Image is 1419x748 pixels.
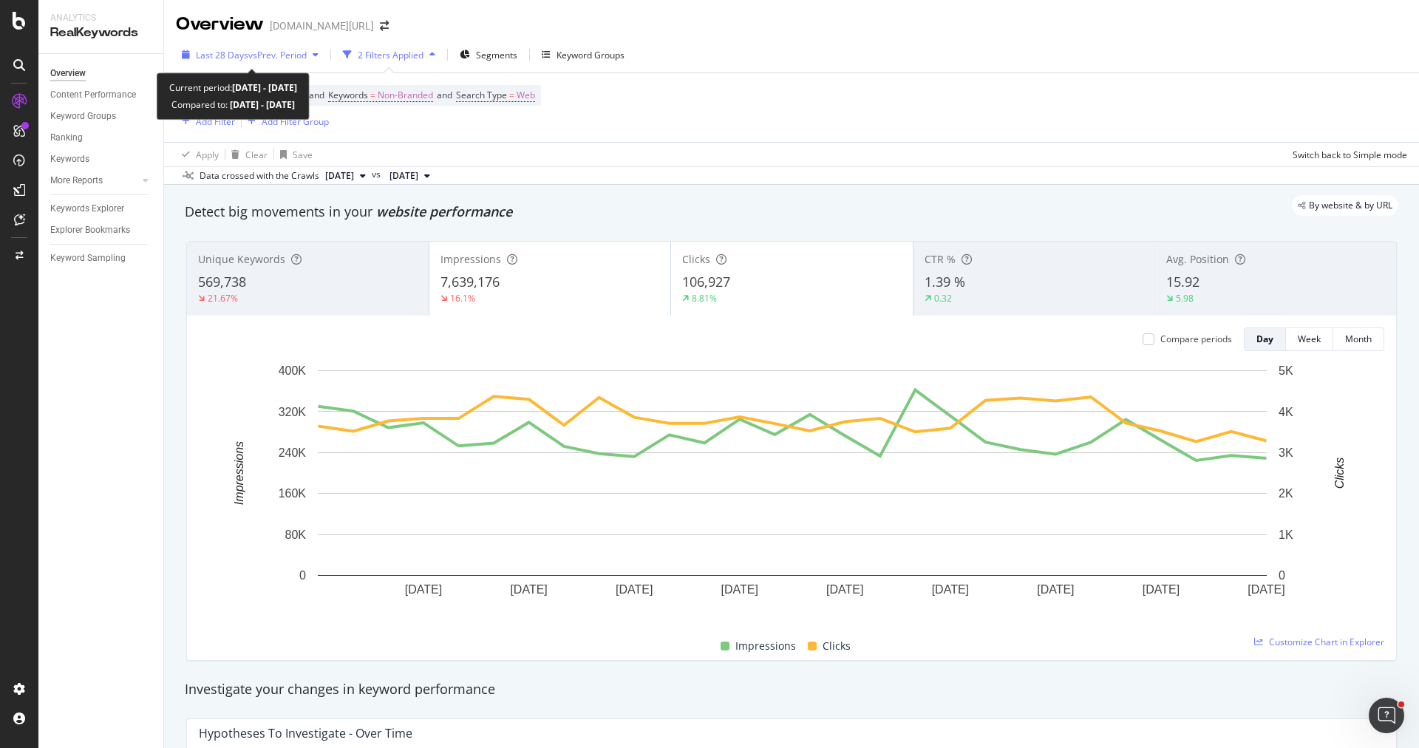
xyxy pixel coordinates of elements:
div: Day [1256,333,1273,345]
span: Clicks [682,252,710,266]
span: Customize Chart in Explorer [1269,636,1384,648]
span: 15.92 [1166,273,1199,290]
button: Add Filter Group [242,112,329,130]
div: 16.1% [450,292,475,305]
div: Compared to: [171,96,295,113]
text: [DATE] [826,583,863,596]
a: Keywords [50,152,153,167]
span: Web [517,85,535,106]
button: [DATE] [384,167,436,185]
b: [DATE] - [DATE] [228,98,295,111]
a: More Reports [50,173,138,188]
button: Segments [454,43,523,67]
span: vs [372,168,384,181]
text: 400K [279,364,307,377]
svg: A chart. [199,363,1385,620]
text: 2K [1279,487,1293,500]
text: 4K [1279,405,1293,418]
text: 0 [299,569,306,582]
text: [DATE] [1143,583,1180,596]
button: Save [274,143,313,166]
div: 5.98 [1176,292,1194,305]
text: 320K [279,405,307,418]
span: 7,639,176 [440,273,500,290]
span: Clicks [823,637,851,655]
text: 1K [1279,528,1293,541]
text: [DATE] [932,583,969,596]
text: [DATE] [721,583,758,596]
span: CTR % [925,252,956,266]
span: Last 28 Days [196,49,248,61]
span: Segments [476,49,517,61]
div: 21.67% [208,292,238,305]
div: Ranking [50,130,83,146]
span: 1.39 % [925,273,965,290]
span: Impressions [440,252,501,266]
span: = [509,89,514,101]
div: Add Filter Group [262,115,329,128]
text: 5K [1279,364,1293,377]
span: Unique Keywords [198,252,285,266]
div: Week [1298,333,1321,345]
span: vs Prev. Period [248,49,307,61]
a: Keywords Explorer [50,201,153,217]
button: Month [1333,327,1384,351]
a: Explorer Bookmarks [50,222,153,238]
div: Clear [245,149,268,161]
text: 0 [1279,569,1285,582]
div: Current period: [169,79,297,96]
div: Compare periods [1160,333,1232,345]
div: Keyword Groups [50,109,116,124]
text: [DATE] [1248,583,1284,596]
div: arrow-right-arrow-left [380,21,389,31]
div: 8.81% [692,292,717,305]
div: Keywords Explorer [50,201,124,217]
div: Hypotheses to Investigate - Over Time [199,726,412,741]
text: [DATE] [405,583,442,596]
text: 240K [279,446,307,459]
span: 106,927 [682,273,730,290]
button: Add Filter [176,112,235,130]
div: Content Performance [50,87,136,103]
span: Impressions [735,637,796,655]
button: [DATE] [319,167,372,185]
div: Apply [196,149,219,161]
iframe: Intercom live chat [1369,698,1404,733]
text: 3K [1279,446,1293,459]
div: Add Filter [196,115,235,128]
span: Avg. Position [1166,252,1229,266]
button: Keyword Groups [536,43,630,67]
span: and [309,89,324,101]
span: 569,738 [198,273,246,290]
div: Overview [50,66,86,81]
div: Keyword Sampling [50,251,126,266]
div: Analytics [50,12,152,24]
span: and [437,89,452,101]
a: Overview [50,66,153,81]
div: 2 Filters Applied [358,49,423,61]
text: [DATE] [510,583,547,596]
text: 80K [285,528,307,541]
span: = [370,89,375,101]
div: Data crossed with the Crawls [200,169,319,183]
div: Keyword Groups [557,49,625,61]
span: Non-Branded [378,85,433,106]
span: Search Type [456,89,507,101]
div: Save [293,149,313,161]
div: Explorer Bookmarks [50,222,130,238]
span: By website & by URL [1309,201,1392,210]
div: 0.32 [934,292,952,305]
button: Day [1244,327,1286,351]
a: Customize Chart in Explorer [1254,636,1384,648]
button: Apply [176,143,219,166]
text: Clicks [1333,458,1346,489]
button: 2 Filters Applied [337,43,441,67]
div: [DOMAIN_NAME][URL] [270,18,374,33]
a: Keyword Groups [50,109,153,124]
text: [DATE] [1037,583,1074,596]
div: Switch back to Simple mode [1293,149,1407,161]
div: Keywords [50,152,89,167]
div: More Reports [50,173,103,188]
span: Keywords [328,89,368,101]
